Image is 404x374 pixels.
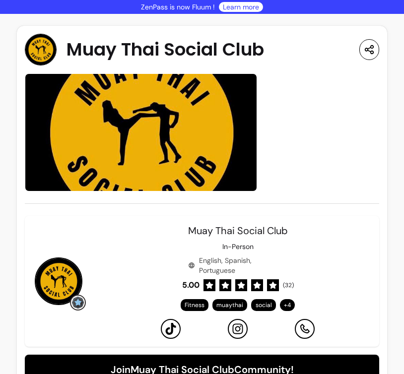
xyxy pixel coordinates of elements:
[182,279,200,291] span: 5.00
[25,34,57,65] img: Provider image
[256,301,272,309] span: social
[282,301,293,309] span: + 4
[72,297,84,309] img: Grow
[141,2,215,12] p: ZenPass is now Fluum !
[283,281,294,289] span: ( 32 )
[25,73,257,191] img: image-0
[222,242,254,251] p: In-Person
[67,40,264,60] span: Muay Thai Social Club
[216,301,243,309] span: muaythai
[185,301,204,309] span: Fitness
[188,255,287,275] div: English, Spanish, Portuguese
[35,257,82,305] img: Provider image
[188,224,288,237] span: Muay Thai Social Club
[223,2,259,12] a: Learn more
